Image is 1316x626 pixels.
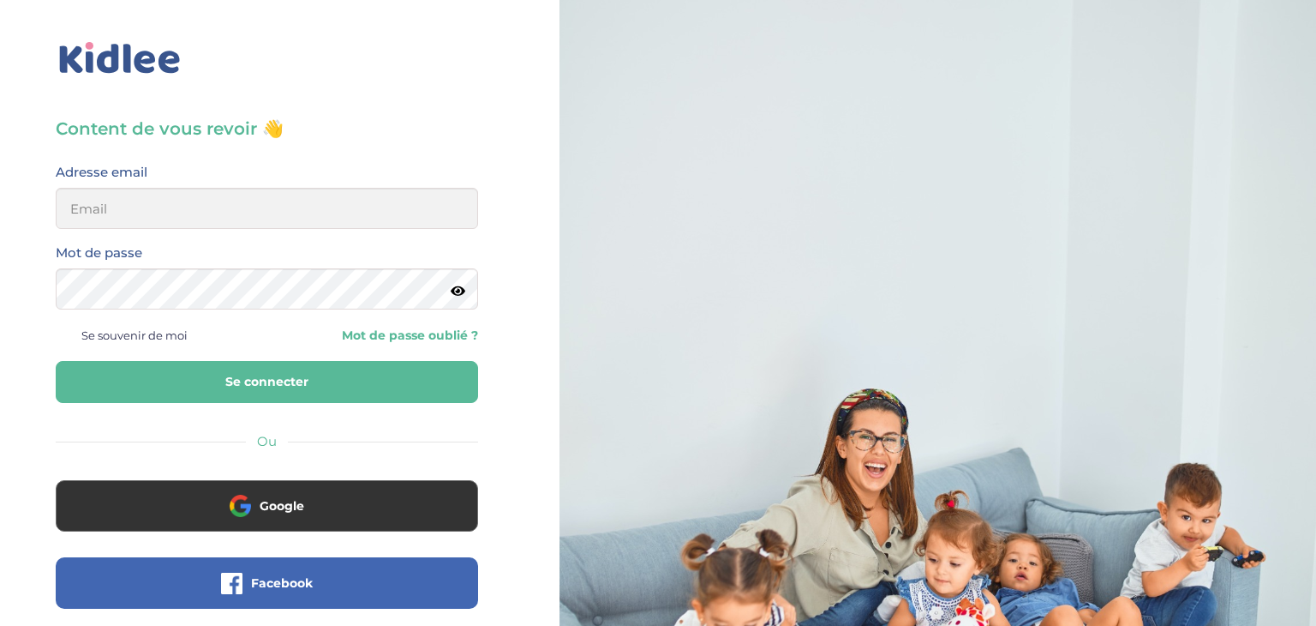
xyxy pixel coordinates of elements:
[56,361,478,403] button: Se connecter
[56,242,142,264] label: Mot de passe
[56,509,478,526] a: Google
[260,497,304,515] span: Google
[56,188,478,229] input: Email
[56,557,478,609] button: Facebook
[56,161,147,184] label: Adresse email
[251,575,313,592] span: Facebook
[279,328,477,344] a: Mot de passe oublié ?
[56,587,478,603] a: Facebook
[56,117,478,141] h3: Content de vous revoir 👋
[56,39,184,78] img: logo_kidlee_bleu
[56,480,478,532] button: Google
[230,495,251,516] img: google.png
[81,324,188,346] span: Se souvenir de moi
[257,433,277,449] span: Ou
[221,573,242,594] img: facebook.png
